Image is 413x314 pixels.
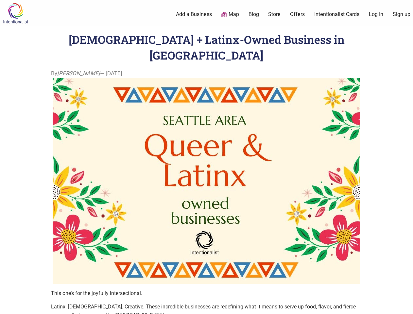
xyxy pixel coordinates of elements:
[268,11,281,18] a: Store
[51,289,362,298] p: This one’s for the joyfully intersectional.
[290,11,305,18] a: Offers
[393,11,410,18] a: Sign up
[57,70,100,77] i: [PERSON_NAME]
[176,11,212,18] a: Add a Business
[69,32,345,62] h1: [DEMOGRAPHIC_DATA] + Latinx-Owned Business in [GEOGRAPHIC_DATA]
[221,11,239,18] a: Map
[314,11,359,18] a: Intentionalist Cards
[249,11,259,18] a: Blog
[51,69,122,78] span: By — [DATE]
[369,11,383,18] a: Log In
